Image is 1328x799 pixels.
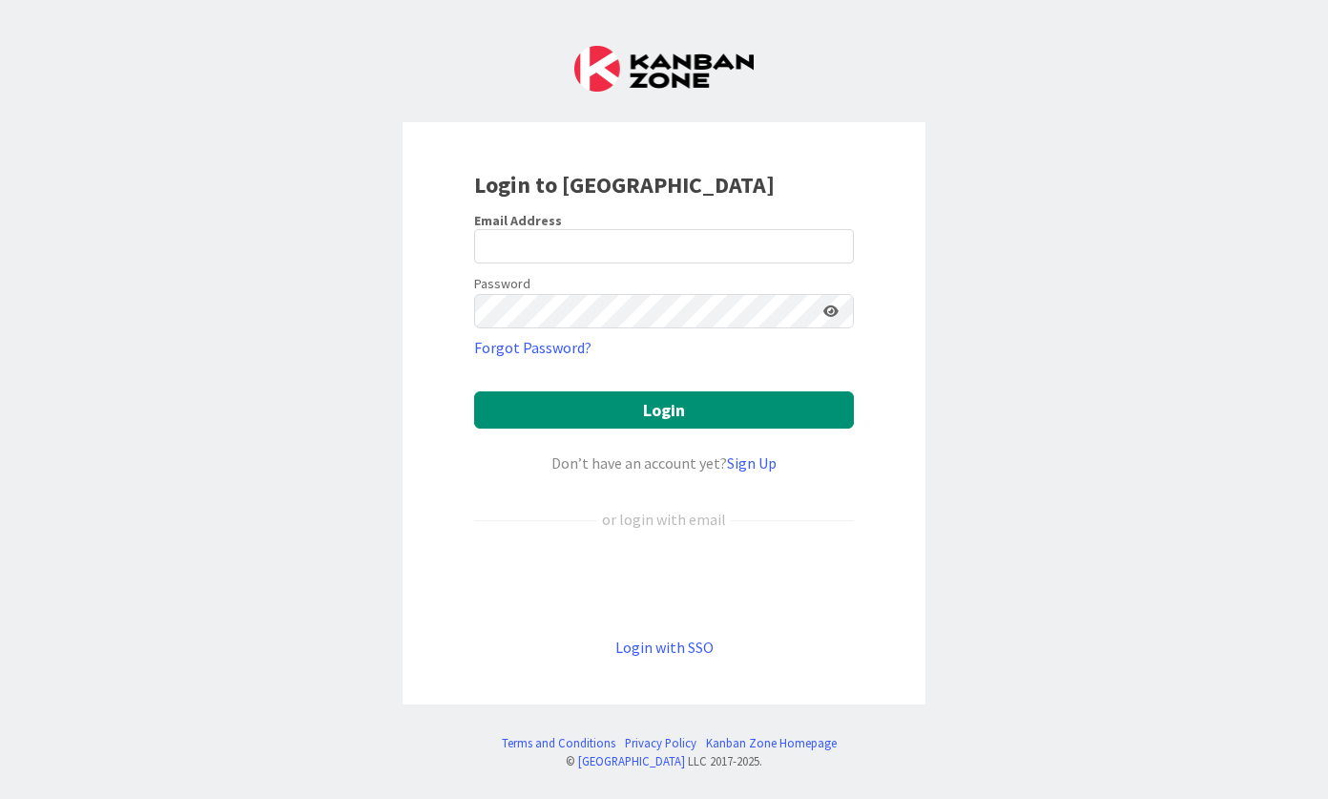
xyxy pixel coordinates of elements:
a: Terms and Conditions [502,734,615,752]
a: [GEOGRAPHIC_DATA] [578,753,685,768]
div: or login with email [597,508,731,531]
button: Login [474,391,854,429]
a: Login with SSO [615,638,714,657]
iframe: Sign in with Google Button [465,562,863,604]
label: Email Address [474,212,562,229]
label: Password [474,274,530,294]
div: Don’t have an account yet? [474,452,854,474]
img: Kanban Zone [574,46,754,92]
a: Sign Up [727,453,777,473]
div: © LLC 2017- 2025 . [492,752,837,770]
a: Kanban Zone Homepage [706,734,837,752]
a: Forgot Password? [474,336,591,359]
b: Login to [GEOGRAPHIC_DATA] [474,170,775,200]
a: Privacy Policy [625,734,696,752]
